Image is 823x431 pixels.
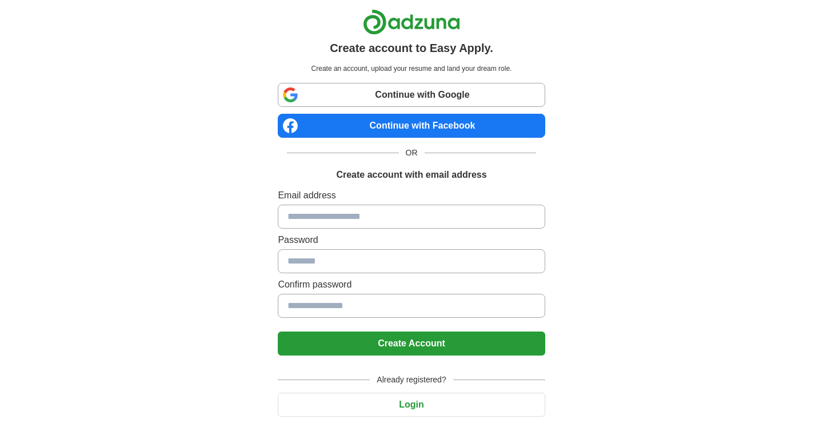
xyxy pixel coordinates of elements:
img: Adzuna logo [363,9,460,35]
a: Continue with Facebook [278,114,545,138]
button: Login [278,393,545,417]
h1: Create account with email address [336,168,486,182]
h1: Create account to Easy Apply. [330,39,493,57]
label: Email address [278,189,545,202]
p: Create an account, upload your resume and land your dream role. [280,63,542,74]
label: Password [278,233,545,247]
label: Confirm password [278,278,545,292]
button: Create Account [278,332,545,356]
span: Already registered? [370,374,453,386]
span: OR [399,147,425,159]
a: Continue with Google [278,83,545,107]
a: Login [278,400,545,409]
